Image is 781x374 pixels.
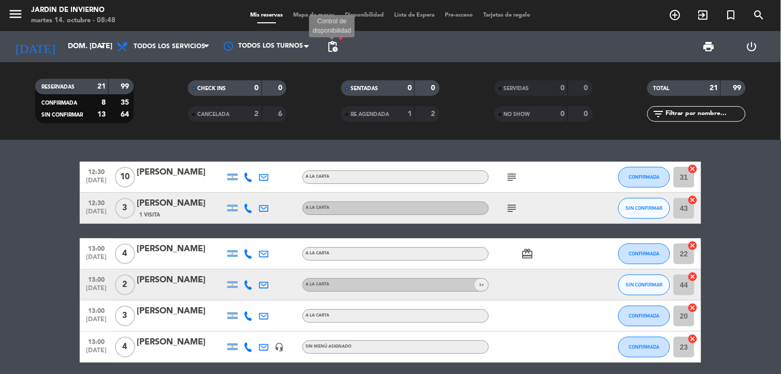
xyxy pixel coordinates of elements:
i: arrow_drop_down [96,40,109,53]
button: CONFIRMADA [618,167,670,188]
span: [DATE] [83,316,109,328]
span: A LA CARTA [306,251,329,255]
div: [PERSON_NAME] [137,166,225,179]
span: 13:00 [83,335,109,347]
span: [DATE] [83,177,109,189]
strong: 64 [121,111,131,118]
i: turned_in_not [725,9,737,21]
strong: 0 [408,84,412,92]
span: CONFIRMADA [629,313,660,319]
span: 13:00 [83,273,109,285]
i: menu [8,6,23,22]
div: JARDIN DE INVIERNO [31,5,115,16]
span: Disponibilidad [340,12,389,18]
span: 12:30 [83,165,109,177]
strong: 2 [431,110,437,118]
strong: 2 [255,110,259,118]
span: TOTAL [654,86,670,91]
span: 1 [480,281,482,288]
button: CONFIRMADA [618,243,670,264]
span: CANCELADA [197,112,229,117]
span: SIN CONFIRMAR [626,282,663,287]
strong: 8 [102,99,106,106]
span: Mapa de mesas [288,12,340,18]
strong: 1 [408,110,412,118]
div: Control de disponibilidad [309,15,355,38]
div: [PERSON_NAME] [137,274,225,287]
strong: 21 [710,84,718,92]
i: subject [506,202,518,214]
span: 3 [115,198,135,219]
div: martes 14. octubre - 08:48 [31,16,115,26]
span: Sin menú asignado [306,344,352,349]
span: [DATE] [83,208,109,220]
strong: 99 [121,83,131,90]
span: [DATE] [83,347,109,359]
div: [PERSON_NAME] [137,305,225,318]
div: [PERSON_NAME] [137,336,225,349]
span: CONFIRMADA [629,251,660,256]
strong: 0 [278,84,284,92]
button: CONFIRMADA [618,306,670,326]
span: 13:00 [83,304,109,316]
span: 1 Visita [139,211,160,219]
div: LOG OUT [730,31,773,62]
span: 4 [115,243,135,264]
span: Mis reservas [245,12,288,18]
span: 2 [115,275,135,295]
span: A LA CARTA [306,282,329,286]
i: cancel [688,240,698,251]
button: CONFIRMADA [618,337,670,357]
span: 13:00 [83,242,109,254]
i: search [753,9,765,21]
span: [DATE] [83,254,109,266]
i: exit_to_app [697,9,710,21]
i: power_settings_new [745,40,758,53]
span: print [702,40,715,53]
i: subject [506,171,518,183]
i: filter_list [653,108,665,120]
span: RESERVADAS [41,84,75,90]
span: CONFIRMADA [629,174,660,180]
strong: 6 [278,110,284,118]
i: cancel [688,164,698,174]
i: add_circle_outline [669,9,682,21]
span: v [475,279,488,291]
strong: 0 [431,84,437,92]
strong: 21 [97,83,106,90]
button: SIN CONFIRMAR [618,275,670,295]
strong: 99 [733,84,744,92]
button: menu [8,6,23,25]
div: [PERSON_NAME] [137,197,225,210]
span: SIN CONFIRMAR [626,205,663,211]
strong: 0 [584,110,590,118]
strong: 13 [97,111,106,118]
strong: 0 [561,110,565,118]
strong: 0 [255,84,259,92]
span: RE AGENDADA [351,112,389,117]
strong: 35 [121,99,131,106]
strong: 0 [561,84,565,92]
span: Todos los servicios [134,43,205,50]
span: [DATE] [83,285,109,297]
div: [PERSON_NAME] [137,242,225,256]
i: cancel [688,271,698,282]
strong: 0 [584,84,590,92]
span: SERVIDAS [504,86,529,91]
i: card_giftcard [522,248,534,260]
span: Pre-acceso [440,12,479,18]
span: SIN CONFIRMAR [41,112,83,118]
span: SENTADAS [351,86,378,91]
span: 3 [115,306,135,326]
i: [DATE] [8,35,63,58]
span: 4 [115,337,135,357]
span: CHECK INS [197,86,226,91]
i: cancel [688,195,698,205]
span: 10 [115,167,135,188]
span: Lista de Espera [389,12,440,18]
i: cancel [688,303,698,313]
span: A LA CARTA [306,175,329,179]
span: A LA CARTA [306,206,329,210]
span: CONFIRMADA [629,344,660,350]
span: NO SHOW [504,112,530,117]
